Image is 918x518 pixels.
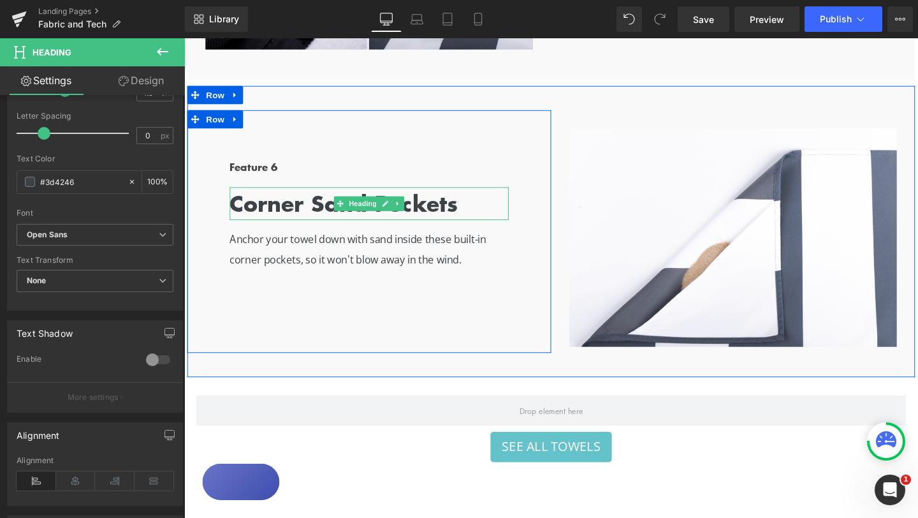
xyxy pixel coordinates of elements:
span: Publish [820,14,852,24]
span: Row [20,76,45,95]
a: Desktop [371,6,402,32]
a: Design [95,66,187,95]
div: Font [17,209,173,218]
a: Mobile [463,6,493,32]
button: More [887,6,913,32]
div: Alignment [17,456,173,465]
div: Text Transform [17,256,173,265]
span: Row [20,50,45,70]
a: SEE ALL TOWELS [322,414,449,446]
a: Laptop [402,6,432,32]
span: Fabric and Tech [38,19,106,29]
span: Save [693,13,714,26]
div: % [142,171,173,193]
span: Heading [171,166,205,182]
span: SEE ALL TOWELS [334,418,438,441]
span: em [161,89,171,97]
iframe: Intercom live chat [875,475,905,505]
b: Corner Sand Pockets [48,156,288,190]
button: Redo [647,6,673,32]
a: Expand / Collapse [45,76,62,95]
a: Expand / Collapse [218,166,231,182]
b: None [27,276,47,285]
a: New Library [185,6,248,32]
span: 1 [901,475,911,485]
span: Preview [750,13,784,26]
div: Text Shadow [17,321,73,339]
a: Expand / Collapse [45,50,62,70]
button: Undo [616,6,642,32]
i: Open Sans [27,230,68,241]
div: Alignment [17,423,60,441]
p: Anchor your towel down with sand inside these built-in corner pockets, so it won't blow away in t... [48,201,341,244]
button: More settings [8,382,182,412]
span: Heading [33,47,71,57]
a: Preview [734,6,799,32]
span: Library [209,13,239,25]
div: Letter Spacing [17,112,173,121]
a: Landing Pages [38,6,185,17]
div: Text Color [17,154,173,163]
button: Rewards [19,447,100,485]
div: Enable [17,354,133,367]
a: Tablet [432,6,463,32]
span: px [161,131,171,140]
button: Publish [805,6,882,32]
input: Color [40,175,122,189]
b: Feature 6 [48,127,98,143]
p: More settings [68,392,119,403]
